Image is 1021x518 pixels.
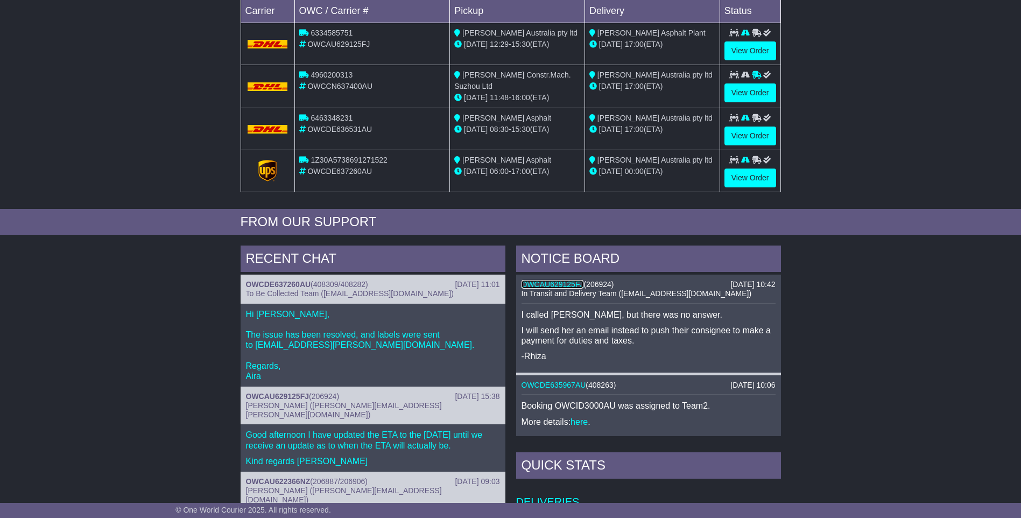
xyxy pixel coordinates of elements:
span: 11:48 [490,93,509,102]
a: View Order [724,83,776,102]
a: OWCAU622366NZ [246,477,311,486]
span: [DATE] [464,167,488,176]
p: -Rhiza [522,351,776,361]
span: 17:00 [625,125,644,134]
span: 12:29 [490,40,509,48]
div: - (ETA) [454,124,580,135]
span: To Be Collected Team ([EMAIL_ADDRESS][DOMAIN_NAME]) [246,289,454,298]
div: Quick Stats [516,452,781,481]
a: here [571,417,588,426]
span: © One World Courier 2025. All rights reserved. [175,506,331,514]
span: OWCDE637260AU [307,167,372,176]
p: Booking OWCID3000AU was assigned to Team2. [522,401,776,411]
span: [PERSON_NAME] ([PERSON_NAME][EMAIL_ADDRESS][PERSON_NAME][DOMAIN_NAME]) [246,401,442,419]
span: 408263 [588,381,614,389]
span: [PERSON_NAME] Australia pty ltd [597,71,713,79]
span: [DATE] [599,40,623,48]
a: View Order [724,41,776,60]
a: OWCDE637260AU [246,280,311,289]
span: 4960200313 [311,71,353,79]
div: ( ) [246,477,500,486]
div: NOTICE BOARD [516,246,781,275]
span: 08:30 [490,125,509,134]
span: [DATE] [599,125,623,134]
span: 206924 [586,280,611,289]
div: (ETA) [589,124,715,135]
span: 17:00 [511,167,530,176]
p: I will send her an email instead to push their consignee to make a payment for duties and taxes. [522,325,776,346]
img: DHL.png [248,82,288,91]
div: [DATE] 15:38 [455,392,499,401]
span: [PERSON_NAME] Australia pty ltd [597,114,713,122]
span: [PERSON_NAME] Constr.Mach. Suzhou Ltd [454,71,571,90]
a: View Order [724,127,776,145]
span: 00:00 [625,167,644,176]
img: GetCarrierServiceLogo [258,160,277,181]
span: [DATE] [464,93,488,102]
span: 15:30 [511,125,530,134]
div: (ETA) [589,39,715,50]
div: [DATE] 11:01 [455,280,499,289]
div: RECENT CHAT [241,246,505,275]
div: - (ETA) [454,39,580,50]
span: 6334585751 [311,29,353,37]
p: Good afternoon I have updated the ETA to the [DATE] until we receive an update as to when the ETA... [246,430,500,450]
div: [DATE] 10:42 [730,280,775,289]
span: [PERSON_NAME] Asphalt Plant [597,29,706,37]
span: [PERSON_NAME] Australia pty ltd [597,156,713,164]
span: [DATE] [599,82,623,90]
span: 408309/408282 [313,280,365,289]
span: [DATE] [464,125,488,134]
a: OWCAU629125FJ [522,280,584,289]
div: [DATE] 09:03 [455,477,499,486]
span: [PERSON_NAME] Australia pty ltd [462,29,578,37]
a: OWCDE635967AU [522,381,586,389]
div: ( ) [246,280,500,289]
span: 15:30 [511,40,530,48]
span: 16:00 [511,93,530,102]
div: - (ETA) [454,166,580,177]
a: View Order [724,169,776,187]
img: DHL.png [248,40,288,48]
p: I called [PERSON_NAME], but there was no answer. [522,310,776,320]
span: [DATE] [464,40,488,48]
div: (ETA) [589,166,715,177]
td: Deliveries [516,481,781,509]
div: ( ) [522,280,776,289]
img: DHL.png [248,125,288,134]
span: 206924 [312,392,337,401]
span: In Transit and Delivery Team ([EMAIL_ADDRESS][DOMAIN_NAME]) [522,289,752,298]
div: - (ETA) [454,92,580,103]
span: 06:00 [490,167,509,176]
div: ( ) [522,381,776,390]
span: 17:00 [625,40,644,48]
span: 17:00 [625,82,644,90]
div: (ETA) [589,81,715,92]
div: [DATE] 10:06 [730,381,775,390]
span: [DATE] [599,167,623,176]
span: [PERSON_NAME] Asphalt [462,114,551,122]
span: 6463348231 [311,114,353,122]
span: 1Z30A5738691271522 [311,156,387,164]
span: [PERSON_NAME] ([PERSON_NAME][EMAIL_ADDRESS][DOMAIN_NAME]) [246,486,442,504]
div: ( ) [246,392,500,401]
span: [PERSON_NAME] Asphalt [462,156,551,164]
p: Hi [PERSON_NAME], The issue has been resolved, and labels were sent to [EMAIL_ADDRESS][PERSON_NAM... [246,309,500,381]
span: OWCAU629125FJ [307,40,370,48]
a: OWCAU629125FJ [246,392,309,401]
p: More details: . [522,417,776,427]
p: Kind regards [PERSON_NAME] [246,456,500,466]
span: OWCDE636531AU [307,125,372,134]
div: FROM OUR SUPPORT [241,214,781,230]
span: OWCCN637400AU [307,82,372,90]
span: 206887/206906 [313,477,365,486]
